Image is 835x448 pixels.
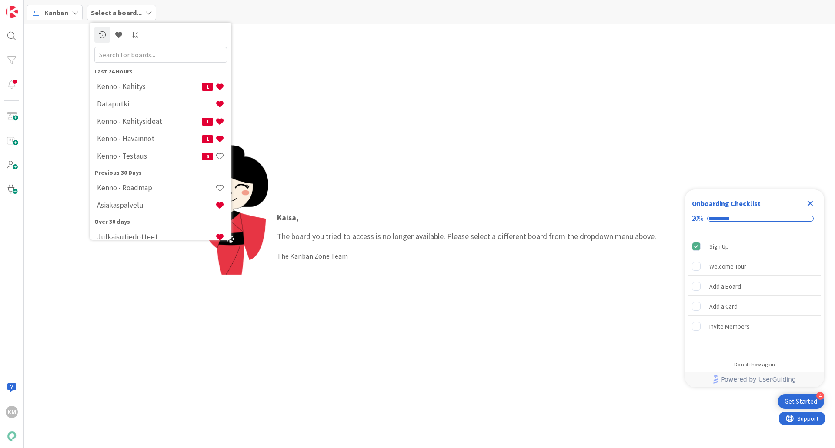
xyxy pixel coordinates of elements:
[803,196,817,210] div: Close Checklist
[778,394,824,409] div: Open Get Started checklist, remaining modules: 4
[6,430,18,442] img: avatar
[97,134,202,143] h4: Kenno - Havainnot
[688,237,821,256] div: Sign Up is complete.
[94,67,227,76] div: Last 24 Hours
[94,47,227,63] input: Search for boards...
[709,241,729,252] div: Sign Up
[709,301,738,312] div: Add a Card
[94,168,227,177] div: Previous 30 Days
[688,257,821,276] div: Welcome Tour is incomplete.
[721,374,796,385] span: Powered by UserGuiding
[277,251,656,261] div: The Kanban Zone Team
[709,281,741,292] div: Add a Board
[97,201,215,209] h4: Asiakaspalvelu
[202,135,213,143] span: 1
[202,118,213,126] span: 1
[91,8,142,17] b: Select a board...
[6,6,18,18] img: Visit kanbanzone.com
[709,321,750,332] div: Invite Members
[97,232,215,241] h4: Julkaisutiedotteet
[97,117,202,126] h4: Kenno - Kehitysideat
[692,198,761,209] div: Onboarding Checklist
[692,215,704,222] div: 20%
[44,7,68,18] span: Kanban
[785,397,817,406] div: Get Started
[97,82,202,91] h4: Kenno - Kehitys
[685,372,824,387] div: Footer
[202,83,213,91] span: 1
[688,317,821,336] div: Invite Members is incomplete.
[18,1,40,12] span: Support
[94,217,227,226] div: Over 30 days
[277,212,299,222] strong: Kaisa ,
[689,372,820,387] a: Powered by UserGuiding
[277,212,656,242] p: The board you tried to access is no longer available. Please select a different board from the dr...
[688,297,821,316] div: Add a Card is incomplete.
[685,233,824,355] div: Checklist items
[688,277,821,296] div: Add a Board is incomplete.
[97,183,215,192] h4: Kenno - Roadmap
[816,392,824,400] div: 4
[734,361,775,368] div: Do not show again
[685,189,824,387] div: Checklist Container
[709,261,746,272] div: Welcome Tour
[692,215,817,222] div: Checklist progress: 20%
[97,152,202,160] h4: Kenno - Testaus
[97,100,215,108] h4: Dataputki
[202,153,213,160] span: 6
[6,406,18,418] div: KM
